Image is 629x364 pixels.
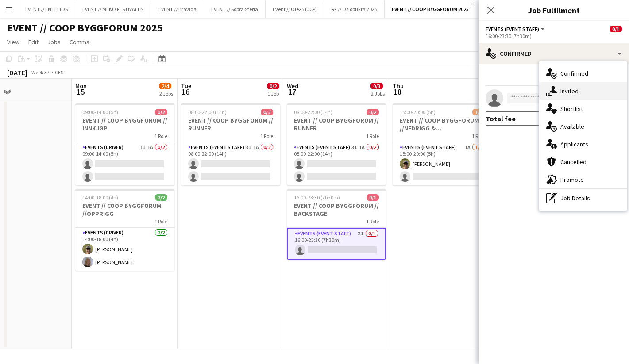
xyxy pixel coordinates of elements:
[7,21,163,34] h1: EVENT // COOP BYGGFORUM 2025
[393,116,492,132] h3: EVENT // COOP BYGGFORUM //NEDRIGG & TILBAKELEVERING
[267,90,279,97] div: 1 Job
[393,82,404,90] span: Thu
[75,142,174,185] app-card-role: Events (Driver)1I1A0/209:00-14:00 (5h)
[66,36,93,48] a: Comms
[287,142,386,185] app-card-role: Events (Event Staff)3I1A0/208:00-22:00 (14h)
[366,218,379,225] span: 1 Role
[393,103,492,185] app-job-card: 15:00-20:00 (5h)1/2EVENT // COOP BYGGFORUM //NEDRIGG & TILBAKELEVERING1 RoleEvents (Event Staff)1...
[155,194,167,201] span: 2/2
[74,87,87,97] span: 15
[151,0,204,18] button: EVENT // Bravida
[539,65,627,82] div: Confirmed
[539,100,627,118] div: Shortlist
[486,33,622,39] div: 16:00-23:30 (7h30m)
[159,83,171,89] span: 2/4
[55,69,66,76] div: CEST
[25,36,42,48] a: Edit
[154,133,167,139] span: 1 Role
[479,4,629,16] h3: Job Fulfilment
[180,87,191,97] span: 16
[75,228,174,271] app-card-role: Events (Driver)2/214:00-18:00 (4h)[PERSON_NAME][PERSON_NAME]
[47,38,61,46] span: Jobs
[294,109,332,115] span: 08:00-22:00 (14h)
[400,109,436,115] span: 15:00-20:00 (5h)
[539,189,627,207] div: Job Details
[28,38,39,46] span: Edit
[486,114,516,123] div: Total fee
[44,36,64,48] a: Jobs
[539,153,627,171] div: Cancelled
[4,36,23,48] a: View
[294,194,340,201] span: 16:00-23:30 (7h30m)
[69,38,89,46] span: Comms
[181,103,280,185] app-job-card: 08:00-22:00 (14h)0/2EVENT // COOP BYGGFORUM // RUNNER1 RoleEvents (Event Staff)3I1A0/208:00-22:00...
[610,26,622,32] span: 0/1
[287,82,298,90] span: Wed
[154,218,167,225] span: 1 Role
[371,90,385,97] div: 2 Jobs
[287,189,386,260] app-job-card: 16:00-23:30 (7h30m)0/1EVENT // COOP BYGGFORUM // BACKSTAGE1 RoleEvents (Event Staff)2I0/116:00-23...
[391,87,404,97] span: 18
[188,109,227,115] span: 08:00-22:00 (14h)
[75,202,174,218] h3: EVENT // COOP BYGGFORUM //OPPRIGG
[286,87,298,97] span: 17
[181,142,280,185] app-card-role: Events (Event Staff)3I1A0/208:00-22:00 (14h)
[287,116,386,132] h3: EVENT // COOP BYGGFORUM // RUNNER
[75,82,87,90] span: Mon
[287,202,386,218] h3: EVENT // COOP BYGGFORUM // BACKSTAGE
[204,0,266,18] button: EVENT // Sopra Steria
[261,109,273,115] span: 0/2
[472,109,485,115] span: 1/2
[7,38,19,46] span: View
[159,90,173,97] div: 2 Jobs
[82,194,118,201] span: 14:00-18:00 (4h)
[367,194,379,201] span: 0/1
[486,26,539,32] span: Events (Event Staff)
[75,116,174,132] h3: EVENT // COOP BYGGFORUM // INNKJØP
[18,0,75,18] button: EVENT // ENTELIOS
[181,116,280,132] h3: EVENT // COOP BYGGFORUM // RUNNER
[539,171,627,188] div: Promote
[367,109,379,115] span: 0/2
[29,69,51,76] span: Week 37
[486,26,546,32] button: Events (Event Staff)
[266,0,324,18] button: Event // Ole25 (JCP)
[539,118,627,135] div: Available
[366,133,379,139] span: 1 Role
[7,68,27,77] div: [DATE]
[370,83,383,89] span: 0/3
[75,103,174,185] app-job-card: 09:00-14:00 (5h)0/2EVENT // COOP BYGGFORUM // INNKJØP1 RoleEvents (Driver)1I1A0/209:00-14:00 (5h)
[385,0,476,18] button: EVENT // COOP BYGGFORUM 2025
[267,83,279,89] span: 0/2
[539,135,627,153] div: Applicants
[479,43,629,64] div: Confirmed
[324,0,385,18] button: RF // Oslobukta 2025
[287,103,386,185] app-job-card: 08:00-22:00 (14h)0/2EVENT // COOP BYGGFORUM // RUNNER1 RoleEvents (Event Staff)3I1A0/208:00-22:00...
[539,82,627,100] div: Invited
[393,142,492,185] app-card-role: Events (Event Staff)1A1/215:00-20:00 (5h)[PERSON_NAME]
[260,133,273,139] span: 1 Role
[75,189,174,271] app-job-card: 14:00-18:00 (4h)2/2EVENT // COOP BYGGFORUM //OPPRIGG1 RoleEvents (Driver)2/214:00-18:00 (4h)[PERS...
[75,0,151,18] button: EVENT // MEKO FESTIVALEN
[155,109,167,115] span: 0/2
[181,82,191,90] span: Tue
[472,133,485,139] span: 1 Role
[82,109,118,115] span: 09:00-14:00 (5h)
[287,228,386,260] app-card-role: Events (Event Staff)2I0/116:00-23:30 (7h30m)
